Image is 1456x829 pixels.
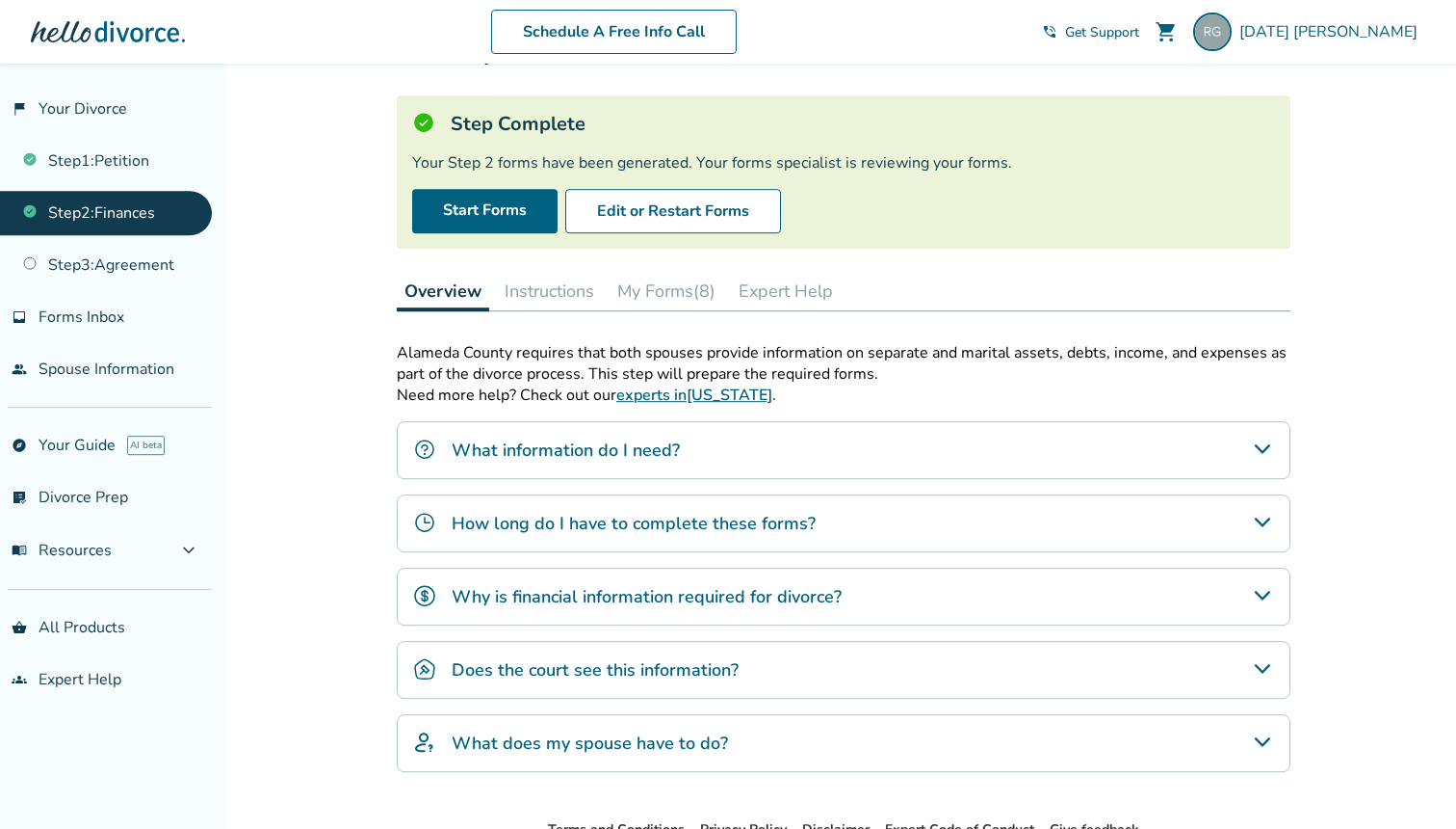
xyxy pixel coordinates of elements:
[610,272,723,310] button: My Forms(8)
[1042,23,1139,41] a: phone_in_talkGet Support
[491,10,737,54] a: Schedule A Free Info Call
[397,568,1290,626] div: Why is financial information required for divorce?
[397,342,1290,385] p: Alameda County requires that both spouses provide information on separate and marital assets, deb...
[39,307,124,328] span: Forms Inbox
[397,385,1290,406] p: Need more help? Check out our .
[397,714,1290,772] div: What does my spouse have to do?
[12,490,27,505] span: list_alt_check
[12,438,27,453] span: explore
[412,152,1275,174] div: Your Step 2 forms have been generated. Your forms specialist is reviewing your forms.
[497,272,602,310] button: Instructions
[452,511,816,536] h4: How long do I have to complete these forms?
[1065,23,1139,41] span: Get Support
[12,361,27,377] span: people
[1360,736,1456,829] iframe: Chat Widget
[452,584,842,609] h4: Why is financial information required for divorce?
[177,539,200,562] span: expand_more
[1042,24,1057,40] span: phone_in_talk
[12,101,27,117] span: flag_2
[127,436,165,455] span: AI beta
[452,731,728,756] h4: What does my spouse have to do?
[413,511,436,534] img: How long do I have to complete these forms?
[413,438,436,461] img: What information do I need?
[397,272,489,311] button: Overview
[565,189,781,233] button: Edit or Restart Forms
[12,672,27,687] span: groups
[12,540,112,561] span: Resources
[452,657,739,682] h4: Does the court see this information?
[1193,13,1232,51] img: raja.gangopadhya@gmail.com
[413,731,436,754] img: What does my spouse have to do?
[397,495,1290,552] div: How long do I have to complete these forms?
[12,620,27,635] span: shopping_basket
[12,543,27,558] span: menu_book
[616,385,772,406] a: experts in[US_STATE]
[413,584,436,607] img: Why is financial information required for divorce?
[1239,21,1425,42] span: [DATE] [PERSON_NAME]
[731,272,841,310] button: Expert Help
[12,309,27,325] span: inbox
[451,111,585,137] h5: Step Complete
[412,189,558,233] a: Start Forms
[452,438,680,463] h4: What information do I need?
[397,421,1290,479] div: What information do I need?
[1155,20,1178,43] span: shopping_cart
[413,657,436,681] img: Does the court see this information?
[397,641,1290,699] div: Does the court see this information?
